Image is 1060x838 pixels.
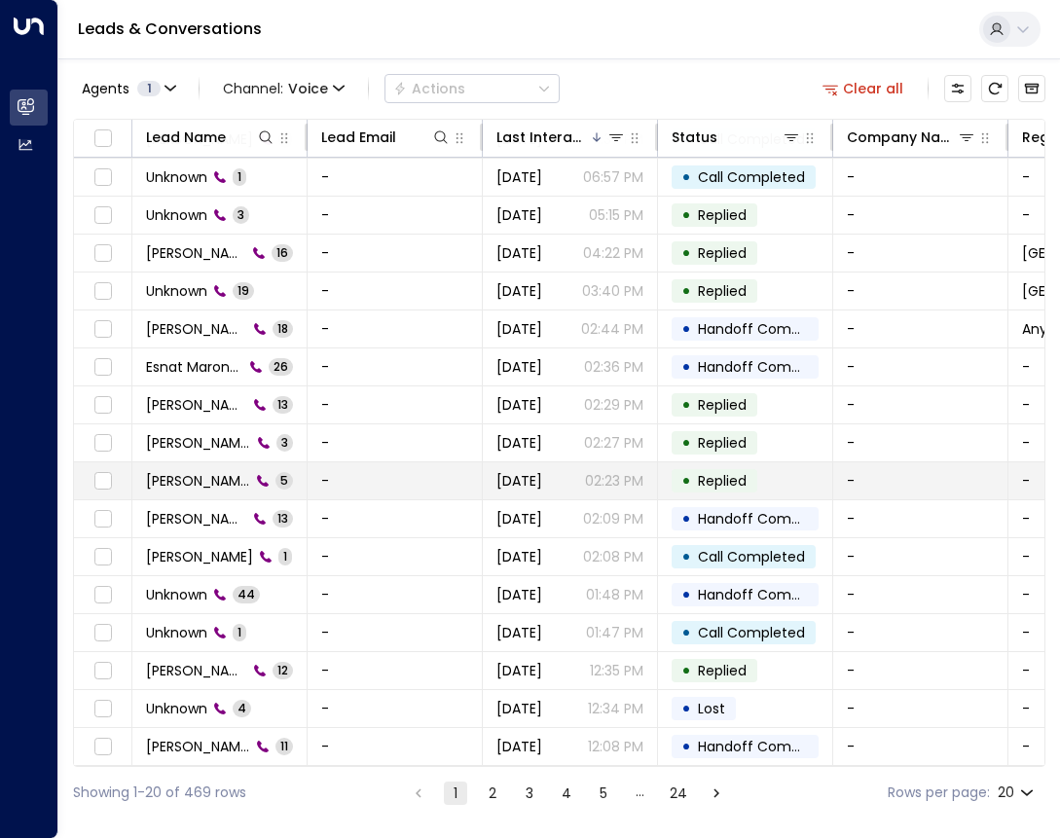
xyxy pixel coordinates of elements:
[833,386,1008,423] td: -
[444,782,467,805] button: page 1
[496,281,542,301] span: Yesterday
[833,576,1008,613] td: -
[518,782,541,805] button: Go to page 3
[496,471,542,491] span: Yesterday
[288,81,328,96] span: Voice
[273,320,293,337] span: 18
[308,538,483,575] td: -
[584,395,643,415] p: 02:29 PM
[998,779,1038,807] div: 20
[672,126,717,149] div: Status
[308,386,483,423] td: -
[91,621,115,645] span: Toggle select row
[308,652,483,689] td: -
[698,281,747,301] span: Replied
[698,395,747,415] span: Replied
[91,127,115,151] span: Toggle select all
[275,472,293,489] span: 5
[384,74,560,103] div: Button group with a nested menu
[847,126,976,149] div: Company Name
[681,502,691,535] div: •
[272,244,293,261] span: 16
[833,690,1008,727] td: -
[833,197,1008,234] td: -
[233,282,254,299] span: 19
[73,783,246,803] div: Showing 1-20 of 469 rows
[981,75,1008,102] span: Refresh
[672,126,801,149] div: Status
[496,585,542,604] span: Yesterday
[833,500,1008,537] td: -
[496,395,542,415] span: Yesterday
[146,585,207,604] span: Unknown
[698,509,835,528] span: Handoff Completed
[833,462,1008,499] td: -
[406,781,729,805] nav: pagination navigation
[91,241,115,266] span: Toggle select row
[146,126,275,149] div: Lead Name
[681,199,691,232] div: •
[321,126,396,149] div: Lead Email
[496,319,542,339] span: Yesterday
[833,273,1008,310] td: -
[91,279,115,304] span: Toggle select row
[833,310,1008,347] td: -
[698,737,835,756] span: Handoff Completed
[496,661,542,680] span: Yesterday
[308,462,483,499] td: -
[592,782,615,805] button: Go to page 5
[833,348,1008,385] td: -
[833,424,1008,461] td: -
[698,623,805,642] span: Call Completed
[944,75,971,102] button: Customize
[91,507,115,531] span: Toggle select row
[588,699,643,718] p: 12:34 PM
[698,243,747,263] span: Replied
[233,624,246,640] span: 1
[496,433,542,453] span: Yesterday
[91,393,115,418] span: Toggle select row
[146,205,207,225] span: Unknown
[698,357,835,377] span: Handoff Completed
[215,75,352,102] span: Channel:
[496,357,542,377] span: Yesterday
[146,471,250,491] span: Olayinka Raheem
[146,319,247,339] span: Sunny Wallia
[555,782,578,805] button: Go to page 4
[583,167,643,187] p: 06:57 PM
[582,281,643,301] p: 03:40 PM
[215,75,352,102] button: Channel:Voice
[833,538,1008,575] td: -
[698,547,805,566] span: Call Completed
[586,585,643,604] p: 01:48 PM
[681,616,691,649] div: •
[146,167,207,187] span: Unknown
[146,126,226,149] div: Lead Name
[833,159,1008,196] td: -
[233,700,251,716] span: 4
[91,583,115,607] span: Toggle select row
[308,500,483,537] td: -
[589,205,643,225] p: 05:15 PM
[146,547,253,566] span: Nathan Flamin
[91,165,115,190] span: Toggle select row
[833,614,1008,651] td: -
[393,80,465,97] div: Actions
[308,348,483,385] td: -
[308,690,483,727] td: -
[681,464,691,497] div: •
[681,730,691,763] div: •
[278,548,292,565] span: 1
[585,471,643,491] p: 02:23 PM
[496,547,542,566] span: Yesterday
[698,167,805,187] span: Call Completed
[308,576,483,613] td: -
[833,652,1008,689] td: -
[321,126,451,149] div: Lead Email
[146,509,247,528] span: Nathan Flamin
[91,659,115,683] span: Toggle select row
[146,661,247,680] span: Alexandra Walsh
[584,357,643,377] p: 02:36 PM
[308,614,483,651] td: -
[91,317,115,342] span: Toggle select row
